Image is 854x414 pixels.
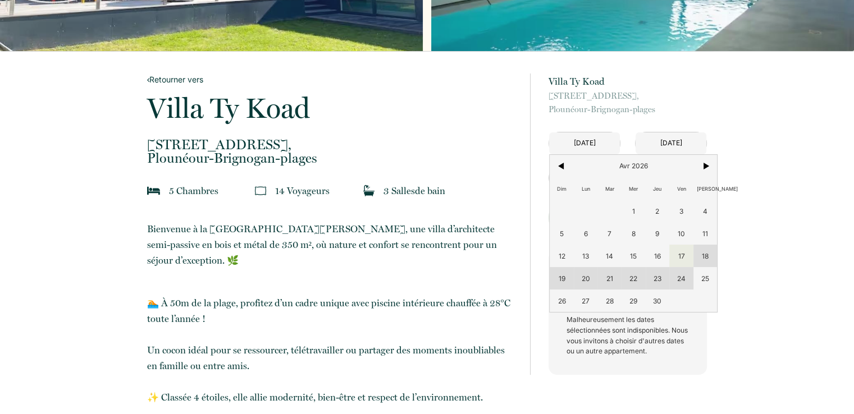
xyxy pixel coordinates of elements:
span: 9 [646,222,670,245]
span: 15 [622,245,646,267]
span: 14 [597,245,622,267]
span: Avr 2026 [574,155,693,177]
span: 13 [574,245,598,267]
span: [STREET_ADDRESS], [549,89,707,103]
span: 6 [574,222,598,245]
span: 10 [669,222,693,245]
span: [PERSON_NAME] [693,177,718,200]
span: < [550,155,574,177]
span: > [693,155,718,177]
p: 14 Voyageur [275,183,330,199]
input: Départ [636,132,706,154]
span: 5 [550,222,574,245]
span: 8 [622,222,646,245]
span: 16 [646,245,670,267]
span: 4 [693,200,718,222]
span: s [326,185,330,196]
span: 29 [622,289,646,312]
span: 30 [646,289,670,312]
span: Mer [622,177,646,200]
span: 7 [597,222,622,245]
span: 17 [669,245,693,267]
span: 27 [574,289,598,312]
span: 11 [693,222,718,245]
p: Plounéour-Brignogan-plages [549,89,707,116]
p: Plounéour-Brignogan-plages [147,138,515,165]
span: Mar [597,177,622,200]
button: Réserver [549,203,707,233]
span: [STREET_ADDRESS], [147,138,515,151]
span: 2 [646,200,670,222]
span: s [214,185,218,196]
a: Retourner vers [147,73,515,86]
img: guests [255,185,266,196]
span: 3 [669,200,693,222]
span: Jeu [646,177,670,200]
p: Bienvenue à la [GEOGRAPHIC_DATA][PERSON_NAME], une villa d’architecte semi-passive en bois et mét... [147,221,515,268]
p: Malheureusement les dates sélectionnées sont indisponibles. Nous vous invitons à choisir d'autres... [567,315,689,357]
span: Ven [669,177,693,200]
span: Dim [550,177,574,200]
input: Arrivée [549,132,620,154]
span: 1 [622,200,646,222]
p: Villa Ty Koad [147,94,515,122]
span: Lun [574,177,598,200]
p: 5 Chambre [169,183,218,199]
p: 3 Salle de bain [383,183,445,199]
span: 28 [597,289,622,312]
span: 26 [550,289,574,312]
span: s [411,185,415,196]
span: 25 [693,267,718,289]
span: 12 [550,245,574,267]
p: Villa Ty Koad [549,73,707,89]
span: 🏊 À 50m de la plage, profitez d’un cadre unique avec piscine intérieure chauffée à 28°C toute l’a... [147,297,510,403]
